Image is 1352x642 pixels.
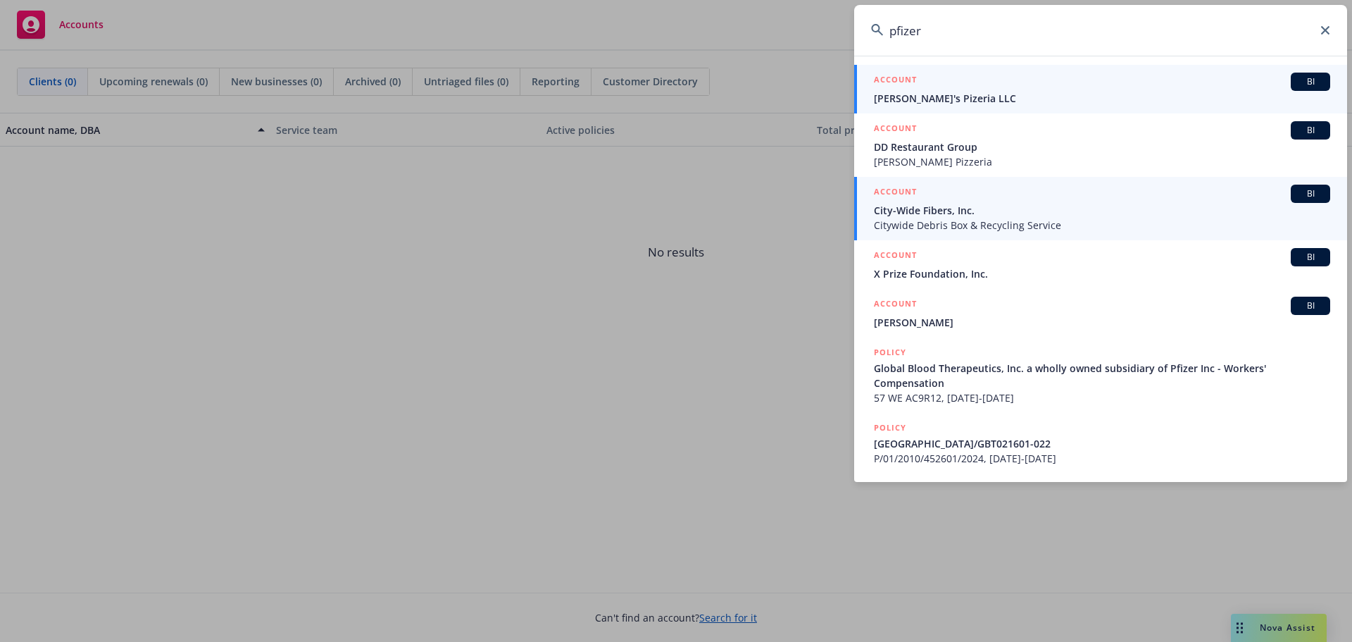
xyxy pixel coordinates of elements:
[1296,300,1325,312] span: BI
[874,218,1330,233] span: Citywide Debris Box & Recycling Service
[874,315,1330,330] span: [PERSON_NAME]
[1296,187,1325,200] span: BI
[854,338,1347,413] a: POLICYGlobal Blood Therapeutics, Inc. a wholly owned subsidiary of Pfizer Inc - Workers' Compensa...
[1296,75,1325,88] span: BI
[874,185,917,202] h5: ACCOUNT
[874,451,1330,466] span: P/01/2010/452601/2024, [DATE]-[DATE]
[874,121,917,138] h5: ACCOUNT
[874,203,1330,218] span: City-Wide Fibers, Inc.
[874,297,917,314] h5: ACCOUNT
[874,390,1330,405] span: 57 WE AC9R12, [DATE]-[DATE]
[874,345,906,359] h5: POLICY
[854,413,1347,474] a: POLICY[GEOGRAPHIC_DATA]/GBT021601-022P/01/2010/452601/2024, [DATE]-[DATE]
[1296,251,1325,264] span: BI
[854,240,1347,289] a: ACCOUNTBIX Prize Foundation, Inc.
[854,65,1347,113] a: ACCOUNTBI[PERSON_NAME]'s Pizeria LLC
[874,91,1330,106] span: [PERSON_NAME]'s Pizeria LLC
[874,73,917,89] h5: ACCOUNT
[874,266,1330,281] span: X Prize Foundation, Inc.
[854,289,1347,338] a: ACCOUNTBI[PERSON_NAME]
[874,421,906,435] h5: POLICY
[874,154,1330,169] span: [PERSON_NAME] Pizzeria
[854,177,1347,240] a: ACCOUNTBICity-Wide Fibers, Inc.Citywide Debris Box & Recycling Service
[874,140,1330,154] span: DD Restaurant Group
[874,248,917,265] h5: ACCOUNT
[1296,124,1325,137] span: BI
[874,436,1330,451] span: [GEOGRAPHIC_DATA]/GBT021601-022
[874,361,1330,390] span: Global Blood Therapeutics, Inc. a wholly owned subsidiary of Pfizer Inc - Workers' Compensation
[854,113,1347,177] a: ACCOUNTBIDD Restaurant Group[PERSON_NAME] Pizzeria
[854,5,1347,56] input: Search...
